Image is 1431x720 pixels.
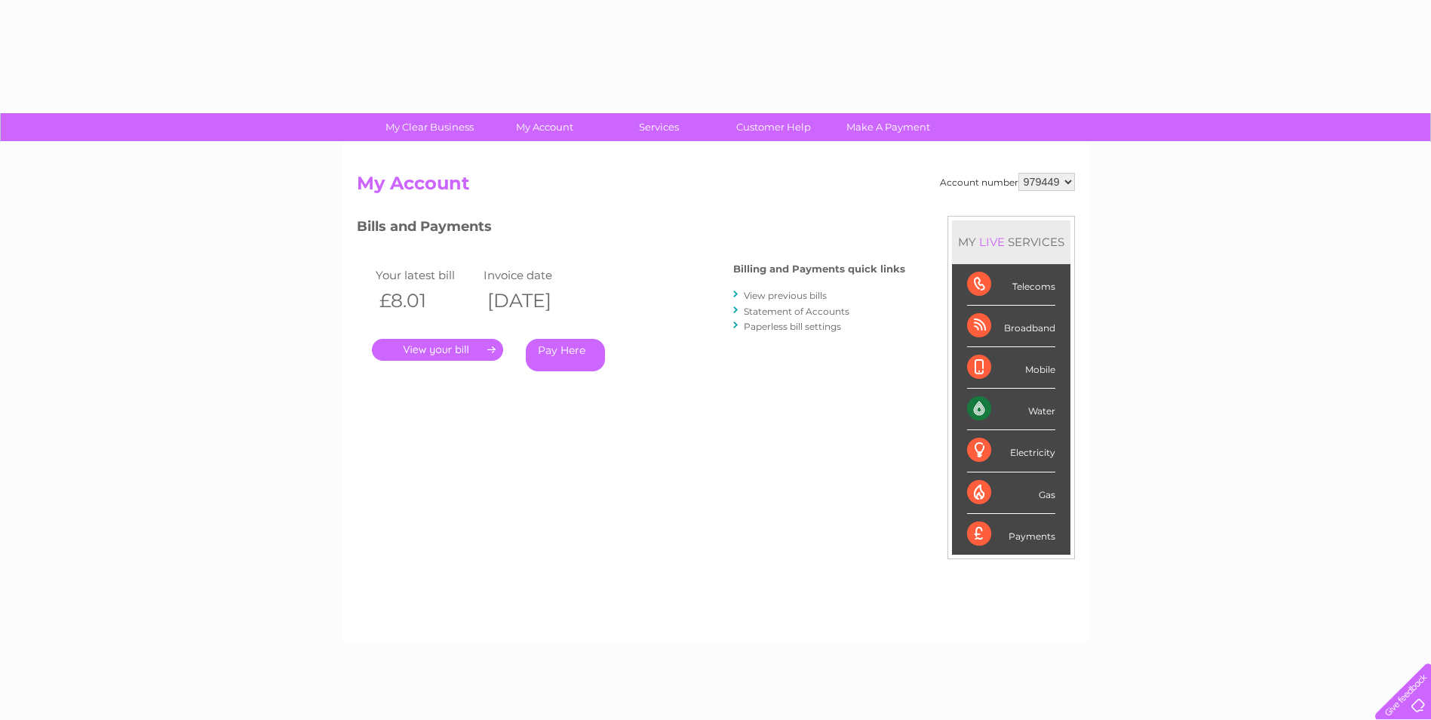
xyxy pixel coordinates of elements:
[744,290,827,301] a: View previous bills
[372,285,481,316] th: £8.01
[744,321,841,332] a: Paperless bill settings
[826,113,950,141] a: Make A Payment
[367,113,492,141] a: My Clear Business
[372,339,503,361] a: .
[357,173,1075,202] h2: My Account
[976,235,1008,249] div: LIVE
[967,472,1055,514] div: Gas
[967,264,1055,306] div: Telecoms
[480,265,588,285] td: Invoice date
[744,306,849,317] a: Statement of Accounts
[480,285,588,316] th: [DATE]
[733,263,905,275] h4: Billing and Payments quick links
[711,113,836,141] a: Customer Help
[482,113,606,141] a: My Account
[372,265,481,285] td: Your latest bill
[967,306,1055,347] div: Broadband
[357,216,905,242] h3: Bills and Payments
[526,339,605,371] a: Pay Here
[940,173,1075,191] div: Account number
[967,389,1055,430] div: Water
[952,220,1070,263] div: MY SERVICES
[967,347,1055,389] div: Mobile
[967,430,1055,472] div: Electricity
[967,514,1055,555] div: Payments
[597,113,721,141] a: Services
